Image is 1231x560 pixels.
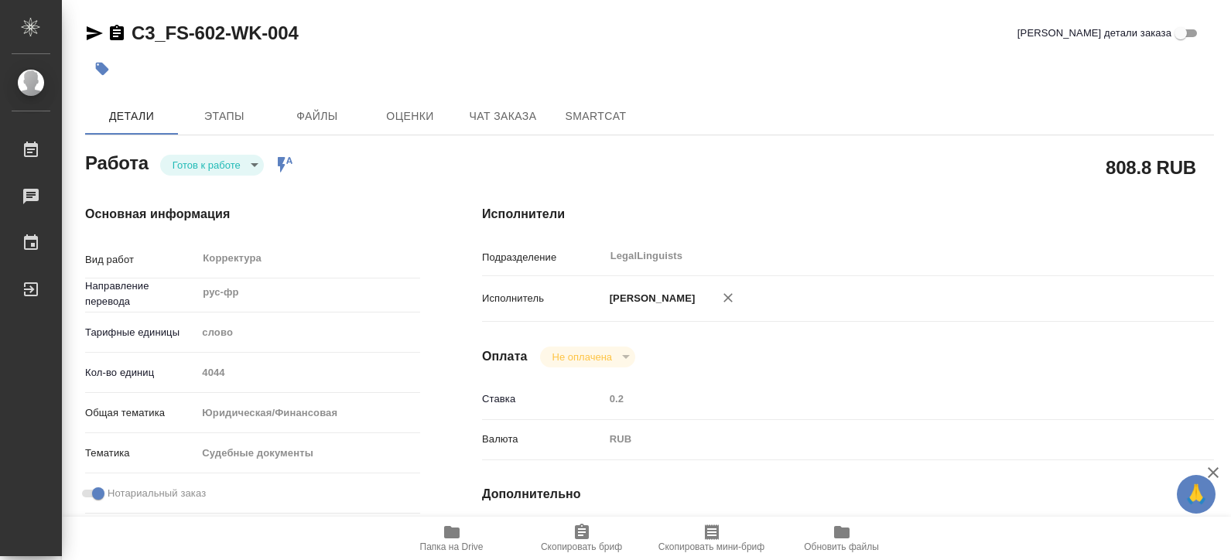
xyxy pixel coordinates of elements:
div: слово [197,319,420,346]
p: Тарифные единицы [85,325,197,340]
button: Не оплачена [548,350,617,364]
span: Чат заказа [466,107,540,126]
span: [PERSON_NAME] детали заказа [1017,26,1171,41]
span: Нотариальный заказ [108,486,206,501]
span: SmartCat [559,107,633,126]
h4: Оплата [482,347,528,366]
div: Юридическая/Финансовая [197,400,420,426]
button: Папка на Drive [387,517,517,560]
span: Обновить файлы [804,541,879,552]
p: Кол-во единиц [85,365,197,381]
p: Тематика [85,446,197,461]
h4: Исполнители [482,205,1214,224]
p: Подразделение [482,250,604,265]
input: Пустое поле [197,361,420,384]
div: Готов к работе [540,347,635,367]
span: Скопировать бриф [541,541,622,552]
div: Готов к работе [160,155,264,176]
span: Этапы [187,107,262,126]
h4: Дополнительно [482,485,1214,504]
button: Обновить файлы [777,517,907,560]
p: Исполнитель [482,291,604,306]
button: Скопировать ссылку для ЯМессенджера [85,24,104,43]
span: 🙏 [1183,478,1209,510]
div: Судебные документы [197,440,420,466]
input: Пустое поле [604,388,1154,410]
div: RUB [604,426,1154,452]
p: Валюта [482,432,604,447]
span: Файлы [280,107,354,126]
p: Ставка [482,391,604,407]
p: Направление перевода [85,278,197,309]
button: 🙏 [1177,475,1216,514]
button: Добавить тэг [85,52,119,86]
h2: 808.8 RUB [1106,154,1196,180]
span: Папка на Drive [420,541,484,552]
button: Удалить исполнителя [711,281,745,315]
h4: Основная информация [85,205,420,224]
button: Скопировать бриф [517,517,647,560]
span: Оценки [373,107,447,126]
p: Вид работ [85,252,197,268]
button: Готов к работе [168,159,245,172]
button: Скопировать мини-бриф [647,517,777,560]
span: Детали [94,107,169,126]
p: [PERSON_NAME] [604,291,696,306]
span: Скопировать мини-бриф [658,541,764,552]
h2: Работа [85,148,149,176]
button: Скопировать ссылку [108,24,126,43]
p: Общая тематика [85,405,197,421]
a: C3_FS-602-WK-004 [132,22,299,43]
